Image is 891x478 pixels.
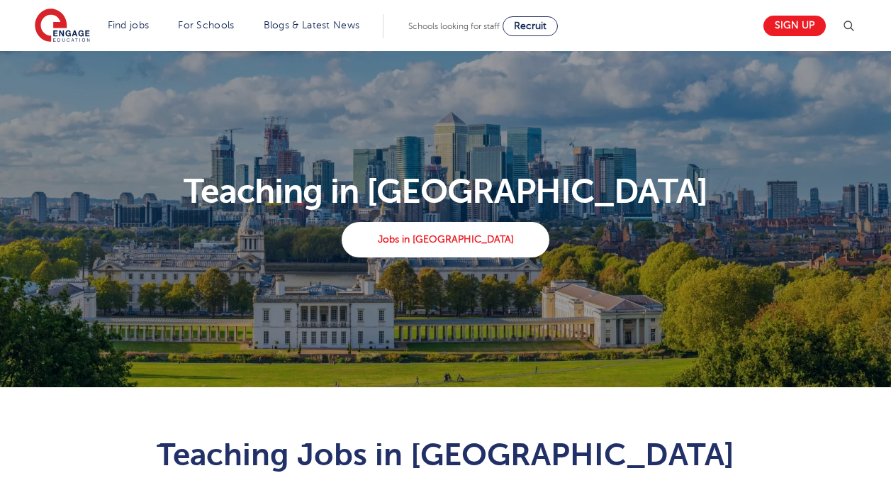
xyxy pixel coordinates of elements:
[108,20,150,30] a: Find jobs
[514,21,547,31] span: Recruit
[763,16,826,36] a: Sign up
[178,20,234,30] a: For Schools
[264,20,360,30] a: Blogs & Latest News
[408,21,500,31] span: Schools looking for staff
[503,16,558,36] a: Recruit
[26,174,865,209] p: Teaching in [GEOGRAPHIC_DATA]
[342,222,549,257] a: Jobs in [GEOGRAPHIC_DATA]
[35,9,90,44] img: Engage Education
